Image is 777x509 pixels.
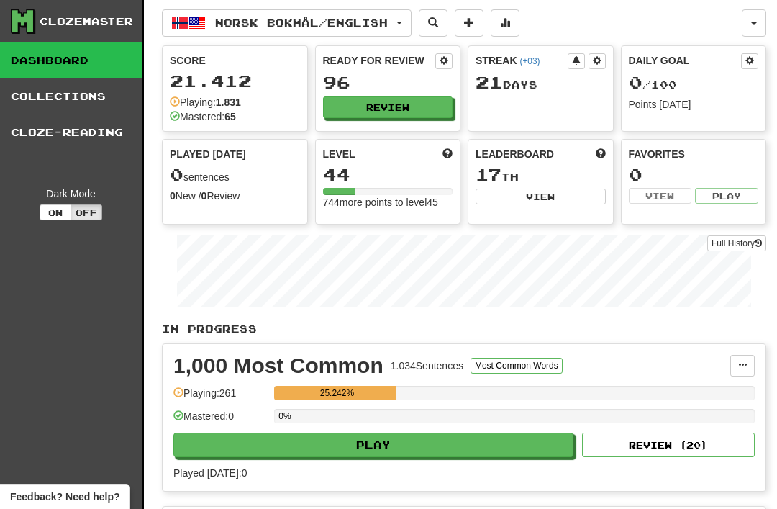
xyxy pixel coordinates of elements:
[170,164,183,184] span: 0
[442,147,453,161] span: Score more points to level up
[215,17,388,29] span: Norsk bokmål / English
[476,147,554,161] span: Leaderboard
[476,189,606,204] button: View
[491,9,519,37] button: More stats
[471,358,563,374] button: Most Common Words
[216,96,241,108] strong: 1.831
[476,166,606,184] div: th
[170,53,300,68] div: Score
[582,433,755,457] button: Review (20)
[323,96,453,118] button: Review
[11,186,131,201] div: Dark Mode
[170,147,246,161] span: Played [DATE]
[629,188,692,204] button: View
[629,97,759,112] div: Points [DATE]
[170,189,300,203] div: New / Review
[170,109,236,124] div: Mastered:
[173,467,247,479] span: Played [DATE]: 0
[201,190,207,202] strong: 0
[173,355,383,377] div: 1,000 Most Common
[596,147,606,161] span: This week in points, UTC
[323,73,453,91] div: 96
[71,204,102,220] button: Off
[170,95,241,109] div: Playing:
[40,14,133,29] div: Clozemaster
[323,53,436,68] div: Ready for Review
[519,56,540,66] a: (+03)
[162,322,766,336] p: In Progress
[170,190,176,202] strong: 0
[391,359,463,373] div: 1.034 Sentences
[10,490,119,504] span: Open feedback widget
[173,433,573,457] button: Play
[629,53,742,69] div: Daily Goal
[170,166,300,184] div: sentences
[170,72,300,90] div: 21.412
[419,9,447,37] button: Search sentences
[629,78,677,91] span: / 100
[224,111,236,122] strong: 65
[455,9,483,37] button: Add sentence to collection
[323,195,453,210] div: 744 more points to level 45
[323,166,453,184] div: 44
[476,72,503,92] span: 21
[278,386,395,400] div: 25.242%
[162,9,412,37] button: Norsk bokmål/English
[476,53,568,68] div: Streak
[695,188,758,204] button: Play
[629,147,759,161] div: Favorites
[173,386,267,410] div: Playing: 261
[476,164,501,184] span: 17
[629,166,759,184] div: 0
[629,72,642,92] span: 0
[323,147,355,161] span: Level
[707,235,766,251] a: Full History
[40,204,71,220] button: On
[173,409,267,433] div: Mastered: 0
[476,73,606,92] div: Day s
